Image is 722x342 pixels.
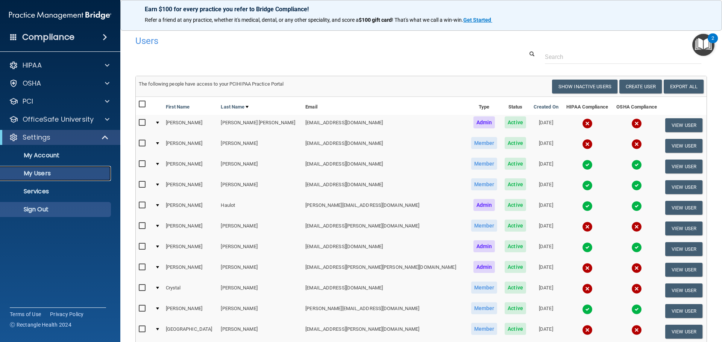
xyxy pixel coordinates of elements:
[9,115,109,124] a: OfficeSafe University
[10,321,71,328] span: Ⓒ Rectangle Health 2024
[530,259,562,280] td: [DATE]
[135,36,464,46] h4: Users
[582,118,593,129] img: cross.ca9f0e7f.svg
[23,115,94,124] p: OfficeSafe University
[552,80,617,93] button: Show Inactive Users
[471,220,498,232] span: Member
[530,280,562,301] td: [DATE]
[23,133,50,142] p: Settings
[302,321,467,342] td: [EMAIL_ADDRESS][PERSON_NAME][DOMAIN_NAME]
[471,158,498,170] span: Member
[163,156,218,177] td: [PERSON_NAME]
[631,283,642,294] img: cross.ca9f0e7f.svg
[664,80,704,93] a: Export All
[665,283,702,297] button: View User
[163,301,218,321] td: [PERSON_NAME]
[471,178,498,190] span: Member
[163,321,218,342] td: [GEOGRAPHIC_DATA]
[221,102,249,111] a: Last Name
[23,97,33,106] p: PCI
[505,240,526,252] span: Active
[139,81,284,87] span: The following people have access to your PCIHIPAA Practice Portal
[612,97,661,115] th: OSHA Compliance
[545,50,701,64] input: Search
[359,17,392,23] strong: $100 gift card
[619,80,662,93] button: Create User
[23,79,41,88] p: OSHA
[302,115,467,136] td: [EMAIL_ADDRESS][DOMAIN_NAME]
[9,8,111,23] img: PMB logo
[631,139,642,149] img: cross.ca9f0e7f.svg
[582,263,593,273] img: cross.ca9f0e7f.svg
[530,239,562,259] td: [DATE]
[471,302,498,314] span: Member
[163,218,218,239] td: [PERSON_NAME]
[665,304,702,318] button: View User
[582,304,593,315] img: tick.e7d51cea.svg
[473,116,495,128] span: Admin
[218,197,302,218] td: Haulot
[665,242,702,256] button: View User
[302,136,467,156] td: [EMAIL_ADDRESS][DOMAIN_NAME]
[665,221,702,235] button: View User
[302,97,467,115] th: Email
[218,259,302,280] td: [PERSON_NAME]
[473,199,495,211] span: Admin
[631,304,642,315] img: tick.e7d51cea.svg
[10,310,41,318] a: Terms of Use
[582,201,593,211] img: tick.e7d51cea.svg
[711,38,714,48] div: 2
[631,263,642,273] img: cross.ca9f0e7f.svg
[505,137,526,149] span: Active
[505,282,526,294] span: Active
[302,156,467,177] td: [EMAIL_ADDRESS][DOMAIN_NAME]
[665,180,702,194] button: View User
[665,160,702,173] button: View User
[9,133,109,142] a: Settings
[530,136,562,156] td: [DATE]
[505,323,526,335] span: Active
[218,136,302,156] td: [PERSON_NAME]
[530,197,562,218] td: [DATE]
[166,102,190,111] a: First Name
[505,261,526,273] span: Active
[302,239,467,259] td: [EMAIL_ADDRESS][DOMAIN_NAME]
[631,242,642,253] img: tick.e7d51cea.svg
[473,261,495,273] span: Admin
[163,197,218,218] td: [PERSON_NAME]
[582,139,593,149] img: cross.ca9f0e7f.svg
[505,199,526,211] span: Active
[562,97,612,115] th: HIPAA Compliance
[471,137,498,149] span: Member
[163,115,218,136] td: [PERSON_NAME]
[505,178,526,190] span: Active
[665,139,702,153] button: View User
[9,79,109,88] a: OSHA
[582,325,593,335] img: cross.ca9f0e7f.svg
[505,220,526,232] span: Active
[218,218,302,239] td: [PERSON_NAME]
[302,301,467,321] td: [PERSON_NAME][EMAIL_ADDRESS][DOMAIN_NAME]
[582,242,593,253] img: tick.e7d51cea.svg
[5,206,108,213] p: Sign Out
[5,170,108,177] p: My Users
[631,160,642,170] img: tick.e7d51cea.svg
[530,177,562,197] td: [DATE]
[467,97,501,115] th: Type
[530,218,562,239] td: [DATE]
[218,321,302,342] td: [PERSON_NAME]
[218,239,302,259] td: [PERSON_NAME]
[530,156,562,177] td: [DATE]
[530,115,562,136] td: [DATE]
[218,177,302,197] td: [PERSON_NAME]
[530,321,562,342] td: [DATE]
[392,17,463,23] span: ! That's what we call a win-win.
[145,6,698,13] p: Earn $100 for every practice you refer to Bridge Compliance!
[218,280,302,301] td: [PERSON_NAME]
[471,282,498,294] span: Member
[23,61,42,70] p: HIPAA
[534,102,558,111] a: Created On
[218,156,302,177] td: [PERSON_NAME]
[5,188,108,195] p: Services
[631,180,642,191] img: tick.e7d51cea.svg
